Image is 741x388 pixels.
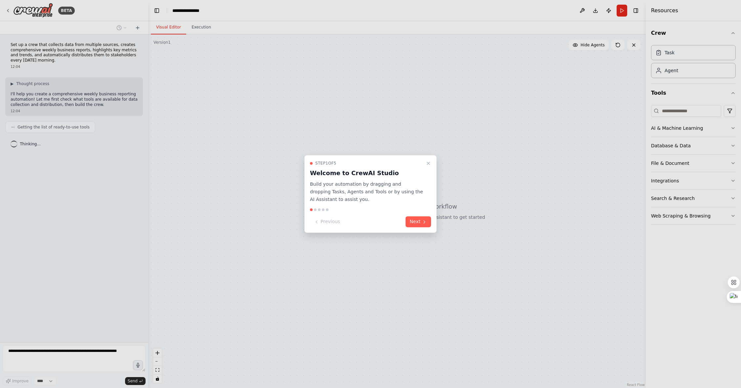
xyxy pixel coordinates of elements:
p: Build your automation by dragging and dropping Tasks, Agents and Tools or by using the AI Assista... [310,180,423,203]
button: Close walkthrough [424,159,432,167]
h3: Welcome to CrewAI Studio [310,169,423,178]
span: Step 1 of 5 [315,161,336,166]
button: Hide left sidebar [152,6,161,15]
button: Previous [310,217,344,227]
button: Next [406,217,431,227]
